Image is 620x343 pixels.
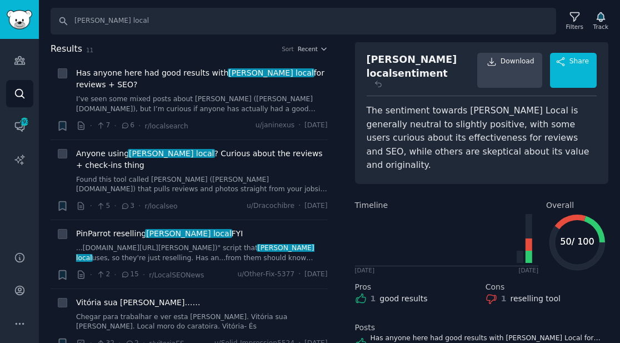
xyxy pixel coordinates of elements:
[6,113,33,140] a: 293
[304,121,327,131] span: [DATE]
[138,200,141,212] span: ·
[76,148,328,171] span: Anyone using ? Curious about the reviews + check-ins thing
[560,236,594,247] text: 50 / 100
[145,229,232,238] span: [PERSON_NAME] local
[247,201,294,211] span: u/Dracochibre
[76,148,328,171] a: Anyone using[PERSON_NAME] local? Curious about the reviews + check-ins thing
[121,201,134,211] span: 3
[96,121,110,131] span: 7
[593,23,608,31] div: Track
[355,322,376,334] span: Posts
[149,271,204,279] span: r/LocalSEONews
[76,297,200,309] a: Vitória sua [PERSON_NAME]……
[128,149,215,158] span: [PERSON_NAME] local
[486,281,505,293] span: Cons
[90,120,92,132] span: ·
[86,47,93,53] span: 11
[76,67,328,91] a: Has anyone here had good results with[PERSON_NAME] localfor reviews + SEO?
[379,293,427,305] div: good results
[144,202,177,210] span: r/localseo
[121,121,134,131] span: 6
[19,118,29,126] span: 293
[7,10,32,29] img: GummySearch logo
[550,53,597,88] button: Share
[304,270,327,280] span: [DATE]
[144,122,188,130] span: r/localsearch
[511,293,561,305] div: reselling tool
[90,269,92,281] span: ·
[256,121,294,131] span: u/janinexus
[355,200,388,211] span: Timeline
[546,200,574,211] span: Overall
[228,68,315,77] span: [PERSON_NAME] local
[76,228,243,240] a: PinParrot reselling[PERSON_NAME] localFYI
[76,67,328,91] span: Has anyone here had good results with for reviews + SEO?
[90,200,92,212] span: ·
[114,120,116,132] span: ·
[477,53,542,88] a: Download
[121,270,139,280] span: 15
[298,45,328,53] button: Recent
[76,243,328,263] a: ...[DOMAIN_NAME][URL][PERSON_NAME])" script that[PERSON_NAME] localuses, so they're just resellin...
[298,270,301,280] span: ·
[304,201,327,211] span: [DATE]
[96,270,110,280] span: 2
[76,95,328,114] a: I’ve seen some mixed posts about [PERSON_NAME] ([PERSON_NAME][DOMAIN_NAME]), but I’m curious if a...
[367,53,477,80] div: [PERSON_NAME] local sentiment
[114,200,116,212] span: ·
[282,45,294,53] div: Sort
[518,266,538,274] div: [DATE]
[96,201,110,211] span: 5
[76,175,328,195] a: Found this tool called [PERSON_NAME] ([PERSON_NAME][DOMAIN_NAME]) that pulls reviews and photos s...
[76,228,243,240] span: PinParrot reselling FYI
[138,120,141,132] span: ·
[355,281,372,293] span: Pros
[76,244,314,262] span: [PERSON_NAME] local
[367,104,597,172] div: The sentiment towards [PERSON_NAME] Local is generally neutral to slightly positive, with some us...
[298,121,301,131] span: ·
[298,201,301,211] span: ·
[76,312,328,332] a: Chegar para trabalhar e ver esta [PERSON_NAME]. Vitória sua [PERSON_NAME]. Local moro do caratoir...
[143,269,145,281] span: ·
[355,266,375,274] div: [DATE]
[298,45,318,53] span: Recent
[51,8,556,34] input: Search Keyword
[371,293,376,305] div: 1
[569,57,589,84] span: Share
[501,57,534,84] span: Download
[501,293,507,305] div: 1
[51,42,82,56] span: Results
[589,9,612,33] button: Track
[114,269,116,281] span: ·
[566,23,583,31] div: Filters
[237,270,294,280] span: u/Other-Fix-5377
